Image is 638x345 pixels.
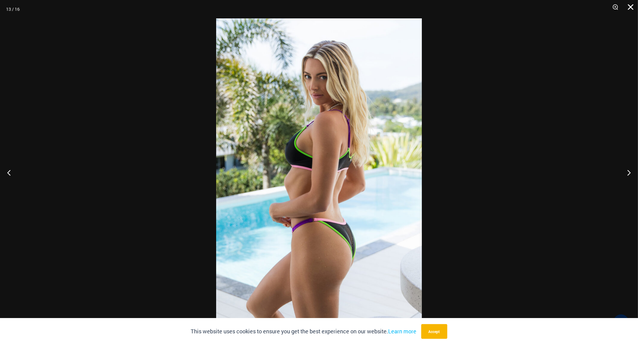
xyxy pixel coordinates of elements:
div: 13 / 16 [6,5,20,14]
a: Learn more [388,328,417,335]
button: Next [615,157,638,188]
p: This website uses cookies to ensure you get the best experience on our website. [191,327,417,336]
button: Accept [421,324,447,339]
img: Reckless Neon Crush Black Neon 349 Crop Top 296 Cheeky 03 [216,18,422,327]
